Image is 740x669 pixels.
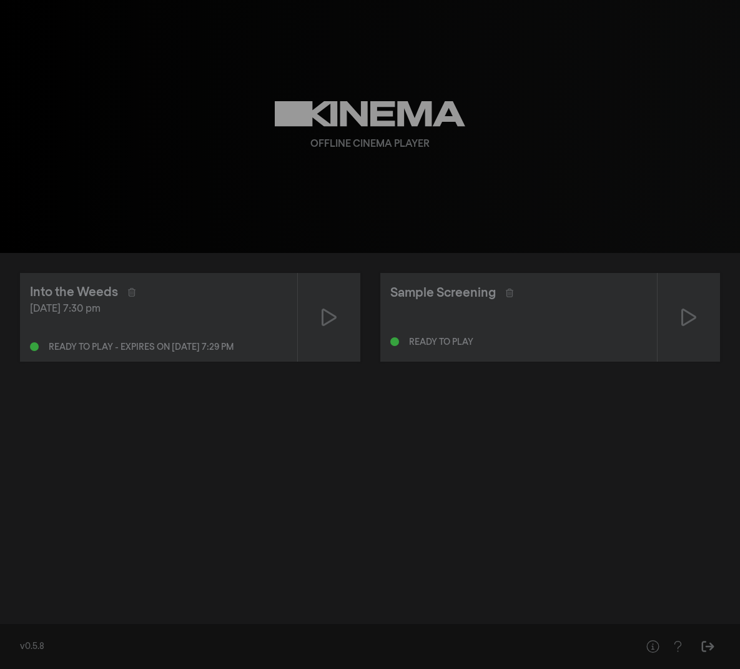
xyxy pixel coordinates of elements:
[665,634,690,659] button: Help
[310,137,430,152] div: Offline Cinema Player
[49,343,234,352] div: Ready to play - expires on [DATE] 7:29 pm
[30,302,287,317] div: [DATE] 7:30 pm
[30,283,118,302] div: Into the Weeds
[390,284,496,302] div: Sample Screening
[640,634,665,659] button: Help
[409,338,473,347] div: Ready to play
[20,640,615,653] div: v0.5.8
[695,634,720,659] button: Sign Out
